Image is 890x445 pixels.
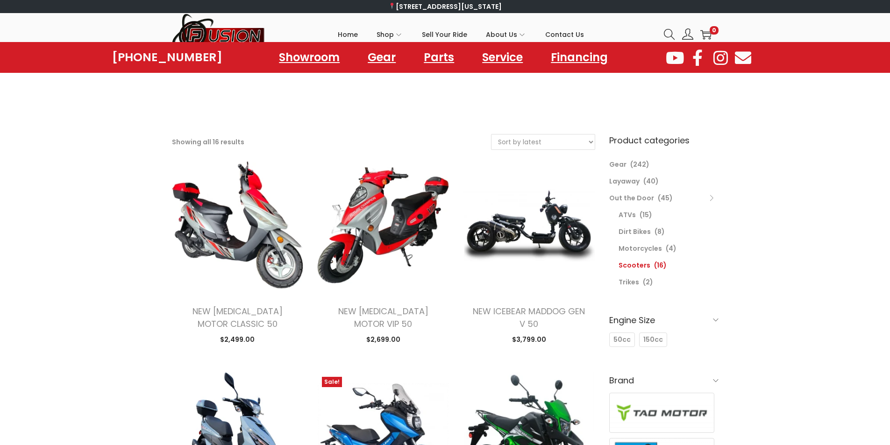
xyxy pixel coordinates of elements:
[609,134,719,147] h6: Product categories
[545,23,584,46] span: Contact Us
[338,23,358,46] span: Home
[630,160,649,169] span: (242)
[112,51,222,64] a: [PHONE_NUMBER]
[643,177,659,186] span: (40)
[388,2,502,11] a: [STREET_ADDRESS][US_STATE]
[486,14,527,56] a: About Us
[658,193,673,203] span: (45)
[338,305,428,330] a: NEW [MEDICAL_DATA] MOTOR VIP 50
[172,135,244,148] p: Showing all 16 results
[609,193,654,203] a: Out the Door
[619,261,650,270] a: Scooters
[220,335,224,344] span: $
[609,177,640,186] a: Layaway
[389,3,395,9] img: 📍
[265,14,657,56] nav: Primary navigation
[640,210,652,219] span: (15)
[377,23,394,46] span: Shop
[366,335,400,344] span: 2,699.00
[619,277,639,287] a: Trikes
[414,47,463,68] a: Parts
[270,47,349,68] a: Showroom
[609,369,719,391] h6: Brand
[666,244,676,253] span: (4)
[172,13,265,57] img: Woostify retina logo
[700,29,712,40] a: 0
[541,47,617,68] a: Financing
[613,335,631,345] span: 50cc
[338,14,358,56] a: Home
[473,47,532,68] a: Service
[643,277,653,287] span: (2)
[220,335,255,344] span: 2,499.00
[422,23,467,46] span: Sell Your Ride
[422,14,467,56] a: Sell Your Ride
[610,393,714,432] img: Tao Motor
[654,261,667,270] span: (16)
[619,227,651,236] a: Dirt Bikes
[512,335,546,344] span: 3,799.00
[643,335,663,345] span: 150cc
[486,23,517,46] span: About Us
[491,134,595,149] select: Shop order
[270,47,617,68] nav: Menu
[609,309,719,331] h6: Engine Size
[619,244,662,253] a: Motorcycles
[192,305,283,330] a: NEW [MEDICAL_DATA] MOTOR CLASSIC 50
[366,335,370,344] span: $
[358,47,405,68] a: Gear
[655,227,665,236] span: (8)
[473,305,585,330] a: NEW ICEBEAR MADDOG GEN V 50
[377,14,403,56] a: Shop
[609,160,627,169] a: Gear
[619,210,636,219] a: ATVs
[512,335,516,344] span: $
[545,14,584,56] a: Contact Us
